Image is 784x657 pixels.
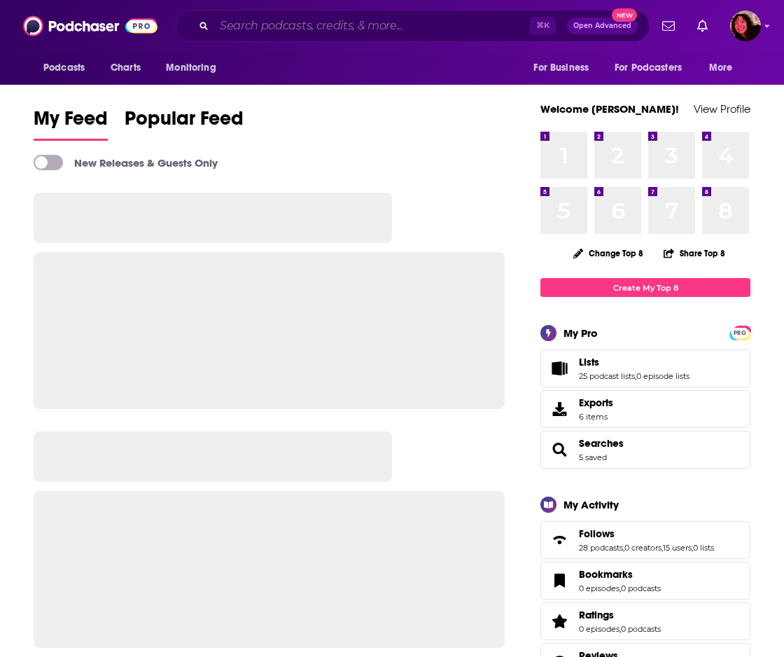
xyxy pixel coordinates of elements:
[621,583,661,593] a: 0 podcasts
[605,55,702,81] button: open menu
[156,55,234,81] button: open menu
[540,431,750,469] span: Searches
[540,602,750,640] span: Ratings
[34,106,108,139] span: My Feed
[545,399,573,419] span: Exports
[579,527,714,540] a: Follows
[540,521,750,559] span: Follows
[23,13,157,39] img: Podchaser - Follow, Share and Rate Podcasts
[730,11,761,41] img: User Profile
[540,102,679,116] a: Welcome [PERSON_NAME]!
[579,356,599,368] span: Lists
[579,371,635,381] a: 25 podcast lists
[709,58,733,78] span: More
[545,440,573,459] a: Searches
[565,244,652,262] button: Change Top 8
[694,102,750,116] a: View Profile
[730,11,761,41] button: Show profile menu
[699,55,750,81] button: open menu
[692,14,713,38] a: Show notifications dropdown
[176,10,650,42] div: Search podcasts, credits, & more...
[563,326,598,340] div: My Pro
[34,55,103,81] button: open menu
[579,568,661,581] a: Bookmarks
[619,583,621,593] span: ,
[693,543,714,553] a: 0 lists
[619,624,621,634] span: ,
[579,583,619,593] a: 0 episodes
[636,371,689,381] a: 0 episode lists
[111,58,141,78] span: Charts
[540,278,750,297] a: Create My Top 8
[579,396,613,409] span: Exports
[579,452,607,462] a: 5 saved
[579,437,624,450] a: Searches
[563,498,619,511] div: My Activity
[579,624,619,634] a: 0 episodes
[692,543,693,553] span: ,
[579,543,623,553] a: 28 podcasts
[612,8,637,22] span: New
[545,530,573,550] a: Follows
[573,22,631,29] span: Open Advanced
[579,356,689,368] a: Lists
[545,359,573,378] a: Lists
[579,412,613,422] span: 6 items
[579,609,614,621] span: Ratings
[101,55,149,81] a: Charts
[545,611,573,631] a: Ratings
[540,390,750,428] a: Exports
[524,55,606,81] button: open menu
[661,543,663,553] span: ,
[567,18,638,34] button: Open AdvancedNew
[125,106,244,141] a: Popular Feed
[545,571,573,590] a: Bookmarks
[621,624,661,634] a: 0 podcasts
[43,58,85,78] span: Podcasts
[623,543,624,553] span: ,
[533,58,589,78] span: For Business
[34,106,108,141] a: My Feed
[125,106,244,139] span: Popular Feed
[540,350,750,387] span: Lists
[579,609,661,621] a: Ratings
[615,58,682,78] span: For Podcasters
[530,17,556,35] span: ⌘ K
[663,543,692,553] a: 15 users
[540,562,750,600] span: Bookmarks
[730,11,761,41] span: Logged in as Kathryn-Musilek
[635,371,636,381] span: ,
[731,328,748,338] span: PRO
[34,155,218,170] a: New Releases & Guests Only
[663,240,726,267] button: Share Top 8
[731,327,748,338] a: PRO
[657,14,680,38] a: Show notifications dropdown
[579,568,633,581] span: Bookmarks
[624,543,661,553] a: 0 creators
[214,15,530,37] input: Search podcasts, credits, & more...
[166,58,216,78] span: Monitoring
[579,527,615,540] span: Follows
